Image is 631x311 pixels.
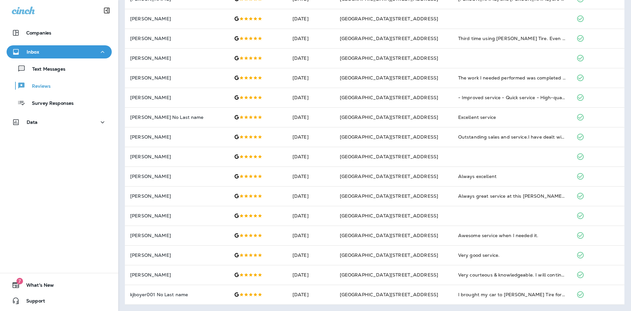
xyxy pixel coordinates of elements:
span: [GEOGRAPHIC_DATA][STREET_ADDRESS] [340,213,438,219]
div: Always excellent [458,173,566,180]
span: [GEOGRAPHIC_DATA][STREET_ADDRESS] [340,55,438,61]
td: [DATE] [287,226,335,245]
p: [PERSON_NAME] [130,193,223,199]
p: Text Messages [26,66,65,73]
td: [DATE] [287,147,335,167]
div: - Improved service - Quick service - High-quality work - I ask the tasks I requested it was done ... [458,94,566,101]
p: [PERSON_NAME] [130,16,223,21]
p: [PERSON_NAME] [130,75,223,80]
p: [PERSON_NAME] [130,272,223,278]
div: I brought my car to Jensen Tire for air conditioning recharge and replace button and dial panel. ... [458,291,566,298]
td: [DATE] [287,88,335,107]
div: The work I needed performed was completed as quickly as they could and at half the price of the d... [458,75,566,81]
button: Survey Responses [7,96,112,110]
span: [GEOGRAPHIC_DATA][STREET_ADDRESS] [340,154,438,160]
span: [GEOGRAPHIC_DATA][STREET_ADDRESS] [340,193,438,199]
td: [DATE] [287,107,335,127]
span: [GEOGRAPHIC_DATA][STREET_ADDRESS] [340,252,438,258]
span: [GEOGRAPHIC_DATA][STREET_ADDRESS] [340,35,438,41]
span: [GEOGRAPHIC_DATA][STREET_ADDRESS] [340,292,438,298]
p: [PERSON_NAME] No Last name [130,115,223,120]
td: [DATE] [287,29,335,48]
span: [GEOGRAPHIC_DATA][STREET_ADDRESS] [340,272,438,278]
p: [PERSON_NAME] [130,56,223,61]
td: [DATE] [287,48,335,68]
button: Companies [7,26,112,39]
button: Collapse Sidebar [98,4,116,17]
p: Companies [26,30,51,35]
div: Very courteous & knowledgeable. I will continue to be a repeat customer; it started with the free... [458,272,566,278]
p: Data [27,120,38,125]
td: [DATE] [287,68,335,88]
span: [GEOGRAPHIC_DATA][STREET_ADDRESS] [340,233,438,238]
p: [PERSON_NAME] [130,154,223,159]
p: [PERSON_NAME] [130,213,223,218]
td: [DATE] [287,265,335,285]
span: What's New [20,282,54,290]
div: Third time using Jensen Tire. Even though the repair was a dealer recall ( third party shops can'... [458,35,566,42]
span: [GEOGRAPHIC_DATA][STREET_ADDRESS] [340,114,438,120]
p: [PERSON_NAME] [130,134,223,140]
button: Text Messages [7,62,112,76]
div: Awesome service when I needed it. [458,232,566,239]
span: [GEOGRAPHIC_DATA][STREET_ADDRESS] [340,75,438,81]
td: [DATE] [287,245,335,265]
p: [PERSON_NAME] [130,36,223,41]
p: Survey Responses [25,100,74,107]
span: 7 [16,278,23,284]
button: Inbox [7,45,112,58]
td: [DATE] [287,285,335,304]
p: [PERSON_NAME] [130,95,223,100]
span: Support [20,298,45,306]
td: [DATE] [287,186,335,206]
button: Data [7,116,112,129]
button: 7What's New [7,278,112,292]
div: Always great service at this Jensen location! [458,193,566,199]
span: [GEOGRAPHIC_DATA][STREET_ADDRESS] [340,16,438,22]
p: kjboyer001 No Last name [130,292,223,297]
td: [DATE] [287,9,335,29]
p: [PERSON_NAME] [130,174,223,179]
div: Excellent service [458,114,566,121]
div: Outstanding sales and service.I have dealt with them for years and never had a bad experience.hig... [458,134,566,140]
span: [GEOGRAPHIC_DATA][STREET_ADDRESS] [340,173,438,179]
span: [GEOGRAPHIC_DATA][STREET_ADDRESS] [340,95,438,100]
td: [DATE] [287,167,335,186]
td: [DATE] [287,206,335,226]
span: [GEOGRAPHIC_DATA][STREET_ADDRESS] [340,134,438,140]
p: [PERSON_NAME] [130,253,223,258]
button: Support [7,294,112,307]
div: Very good service. [458,252,566,258]
p: Inbox [27,49,39,55]
p: [PERSON_NAME] [130,233,223,238]
button: Reviews [7,79,112,93]
td: [DATE] [287,127,335,147]
p: Reviews [25,83,51,90]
